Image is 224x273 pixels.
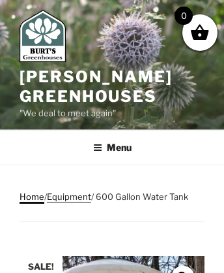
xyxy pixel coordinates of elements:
[20,190,204,222] nav: Breadcrumb
[20,67,173,106] a: [PERSON_NAME] Greenhouses
[20,191,44,202] a: Home
[47,191,91,202] a: Equipment
[20,106,204,121] p: "We deal to meet again"
[84,131,141,163] button: Menu
[175,7,193,25] span: 0
[20,10,66,62] img: Burt's Greenhouses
